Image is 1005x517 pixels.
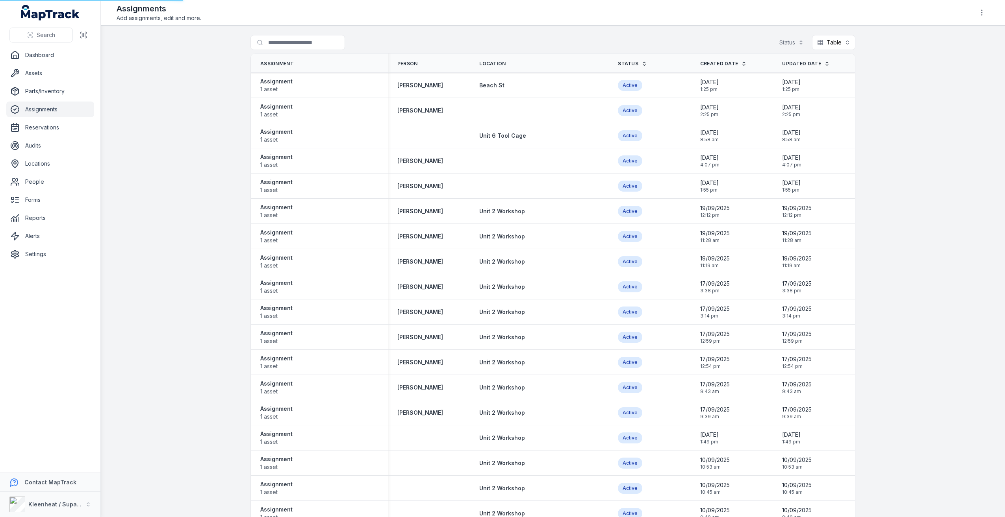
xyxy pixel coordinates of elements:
span: 1 asset [260,161,293,169]
a: Updated Date [782,61,830,67]
span: 1 asset [260,287,293,295]
span: 12:12 pm [782,212,812,218]
strong: Assignment [260,78,293,85]
div: Active [618,357,642,368]
time: 17/09/2025, 3:14:13 pm [700,305,730,319]
a: Parts/Inventory [6,83,94,99]
span: 3:38 pm [782,288,812,294]
span: Unit 2 Workshop [479,283,525,290]
time: 22/09/2025, 4:07:37 pm [700,154,719,168]
span: 1 asset [260,463,293,471]
span: 3:38 pm [700,288,730,294]
span: 19/09/2025 [700,229,730,237]
a: MapTrack [21,5,80,20]
span: 9:43 am [782,388,812,395]
time: 17/09/2025, 12:54:36 pm [700,355,730,369]
strong: Assignment [260,178,293,186]
span: 1 asset [260,312,293,320]
a: [PERSON_NAME] [397,157,443,165]
strong: Assignment [260,455,293,463]
a: Unit 2 Workshop [479,384,525,391]
span: Unit 2 Workshop [479,208,525,214]
span: 12:59 pm [700,338,730,344]
a: Unit 2 Workshop [479,409,525,417]
a: [PERSON_NAME] [397,333,443,341]
a: [PERSON_NAME] [397,409,443,417]
time: 23/09/2025, 8:58:13 am [782,129,801,143]
a: Unit 2 Workshop [479,283,525,291]
strong: Assignment [260,506,293,513]
span: 10:45 am [700,489,730,495]
span: 11:28 am [782,237,812,244]
span: [DATE] [700,129,719,137]
div: Active [618,130,642,141]
a: Audits [6,138,94,153]
a: Assignment1 asset [260,455,293,471]
a: Settings [6,246,94,262]
div: Active [618,181,642,192]
a: [PERSON_NAME] [397,384,443,391]
div: Active [618,458,642,469]
span: 10/09/2025 [700,506,730,514]
time: 17/09/2025, 3:38:59 pm [782,280,812,294]
a: [PERSON_NAME] [397,81,443,89]
span: Assignment [260,61,294,67]
a: Assignment1 asset [260,103,293,118]
span: 19/09/2025 [782,229,812,237]
div: Active [618,432,642,443]
span: 11:19 am [700,262,730,269]
strong: Assignment [260,153,293,161]
a: Unit 2 Workshop [479,333,525,341]
span: Status [618,61,638,67]
span: Unit 2 Workshop [479,485,525,491]
span: 12:59 pm [782,338,812,344]
div: Active [618,281,642,292]
div: Active [618,155,642,166]
span: 2:25 pm [700,111,719,118]
a: [PERSON_NAME] [397,358,443,366]
h2: Assignments [117,3,201,14]
span: [DATE] [700,78,719,86]
a: [PERSON_NAME] [397,207,443,215]
span: Created Date [700,61,738,67]
span: 10/09/2025 [782,456,812,464]
a: Assignment1 asset [260,153,293,169]
span: 17/09/2025 [782,330,812,338]
div: Active [618,231,642,242]
time: 10/09/2025, 10:53:14 am [782,456,812,470]
time: 19/09/2025, 11:19:50 am [700,255,730,269]
span: 17/09/2025 [782,355,812,363]
span: 19/09/2025 [700,204,730,212]
span: 12:12 pm [700,212,730,218]
span: Unit 2 Workshop [479,258,525,265]
time: 17/09/2025, 9:39:11 am [700,406,730,420]
span: 12:54 pm [700,363,730,369]
span: 17/09/2025 [700,380,730,388]
span: 10:45 am [782,489,812,495]
time: 24/09/2025, 1:25:50 pm [700,78,719,92]
time: 19/09/2025, 12:12:48 pm [782,204,812,218]
button: Table [812,35,855,50]
button: Status [774,35,809,50]
span: 8:58 am [700,137,719,143]
span: 1:49 pm [700,439,719,445]
time: 17/09/2025, 12:54:36 pm [782,355,812,369]
a: Assignment1 asset [260,304,293,320]
span: 19/09/2025 [700,255,730,262]
span: 12:54 pm [782,363,812,369]
div: Active [618,307,642,318]
time: 24/09/2025, 1:25:50 pm [782,78,801,92]
div: Active [618,256,642,267]
time: 23/09/2025, 2:25:38 pm [700,103,719,118]
a: Unit 2 Workshop [479,233,525,240]
span: 3:14 pm [700,313,730,319]
div: Active [618,407,642,418]
span: Unit 2 Workshop [479,233,525,240]
span: 1 asset [260,211,293,219]
span: 3:14 pm [782,313,812,319]
span: 4:07 pm [782,162,801,168]
time: 17/09/2025, 9:39:11 am [782,406,812,420]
